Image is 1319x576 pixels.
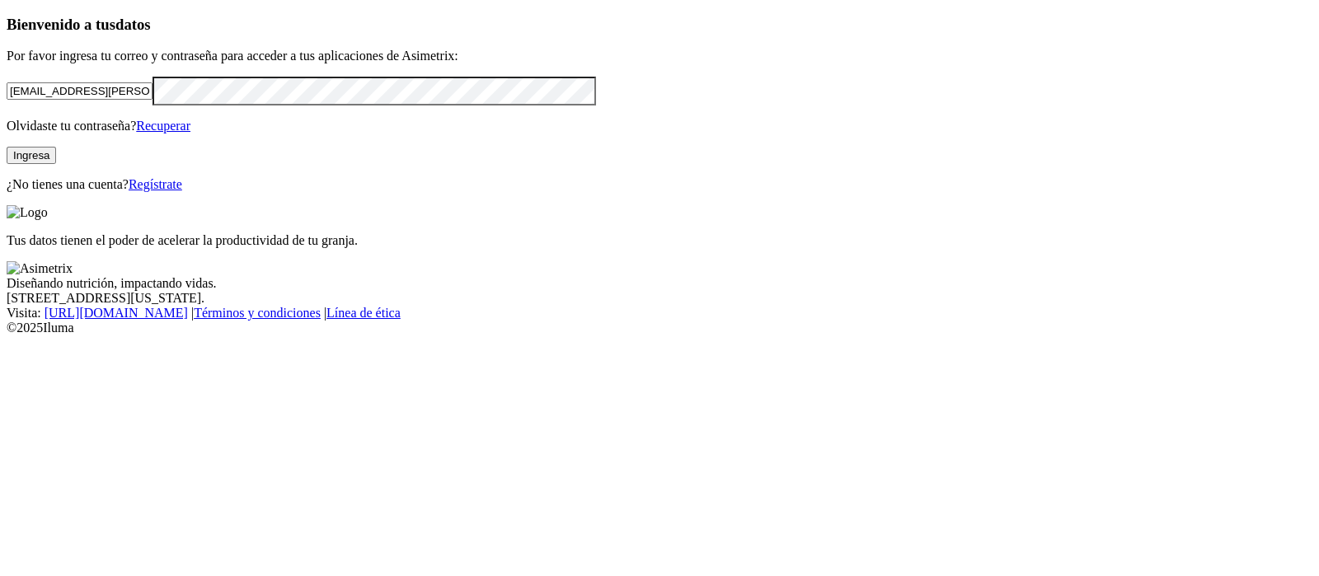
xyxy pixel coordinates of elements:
[7,119,1312,133] p: Olvidaste tu contraseña?
[7,233,1312,248] p: Tus datos tienen el poder de acelerar la productividad de tu granja.
[129,177,182,191] a: Regístrate
[7,82,153,100] input: Tu correo
[115,16,151,33] span: datos
[7,306,1312,321] div: Visita : | |
[7,177,1312,192] p: ¿No tienes una cuenta?
[7,261,73,276] img: Asimetrix
[45,306,188,320] a: [URL][DOMAIN_NAME]
[7,276,1312,291] div: Diseñando nutrición, impactando vidas.
[7,205,48,220] img: Logo
[7,16,1312,34] h3: Bienvenido a tus
[136,119,190,133] a: Recuperar
[7,291,1312,306] div: [STREET_ADDRESS][US_STATE].
[194,306,321,320] a: Términos y condiciones
[326,306,401,320] a: Línea de ética
[7,321,1312,335] div: © 2025 Iluma
[7,147,56,164] button: Ingresa
[7,49,1312,63] p: Por favor ingresa tu correo y contraseña para acceder a tus aplicaciones de Asimetrix:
